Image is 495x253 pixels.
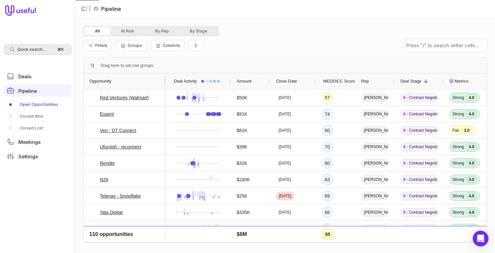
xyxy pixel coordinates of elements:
[322,141,333,152] div: 70
[110,27,145,35] button: At Risk
[361,192,389,200] span: [PERSON_NAME]
[17,47,46,52] span: Quick search...
[466,209,477,216] span: 4.0
[237,94,247,102] span: $50K
[279,128,291,133] time: [DATE]
[361,126,389,135] span: [PERSON_NAME]
[361,175,389,184] span: [PERSON_NAME]
[279,177,291,182] time: [DATE]
[322,190,333,202] div: 69
[100,208,122,216] a: Tata Digital
[466,225,477,232] span: 4.0
[400,93,438,102] span: 6 - Contract Negotiation
[4,150,71,162] a: Settings
[452,128,459,133] span: Fair
[361,241,389,249] span: [PERSON_NAME]
[400,224,438,233] span: 5 - Managed POC
[400,208,438,217] span: 6 - Contract Negotiation
[93,5,121,13] li: Pipeline
[279,193,291,199] time: [DATE]
[322,125,333,136] div: 60
[361,224,389,233] span: [PERSON_NAME]
[4,99,71,110] a: Open Opportunities
[279,144,291,149] time: [DATE]
[101,62,153,69] span: Drag here to set row groups
[461,242,472,248] span: 3.0
[452,161,464,166] span: Strong
[151,40,184,51] button: Columns
[188,40,203,51] button: Collapse all rows
[237,225,247,233] span: $35K
[83,40,112,51] button: Filter Pipeline
[400,192,438,200] span: 6 - Contract Negotiation
[89,77,111,85] span: Opportunity
[452,111,464,117] span: Strong
[237,159,247,167] span: $32K
[466,94,477,101] span: 4.0
[322,158,333,169] div: 60
[322,223,333,234] div: 71
[128,43,142,48] span: Groups
[452,226,464,231] span: Strong
[322,207,333,218] div: 66
[466,176,477,183] span: 4.0
[279,111,291,117] time: [DATE]
[4,136,71,148] a: Meetings
[466,193,477,199] span: 4.0
[237,192,247,200] span: $25K
[473,231,488,246] div: Open Intercom Messenger
[322,73,349,89] div: MEDDICC Score
[361,159,389,167] span: [PERSON_NAME]
[400,110,438,118] span: 6 - Contract Negotiation
[279,226,291,231] time: [DATE]
[4,111,71,122] a: Closed Won
[237,143,247,151] span: $39K
[18,88,37,93] span: Pipeline
[455,77,468,85] span: Metrics
[452,144,464,149] span: Strong
[100,225,131,233] a: CompareCredit
[400,159,438,167] span: 6 - Contract Negotiation
[237,208,250,216] span: $335K
[361,208,389,217] span: [PERSON_NAME]
[18,140,41,145] span: Meetings
[466,144,477,150] span: 4.0
[163,43,180,48] span: Columns
[237,110,247,118] span: $91K
[361,110,389,118] span: [PERSON_NAME]
[452,177,464,182] span: Strong
[174,77,197,85] span: Deal Activity
[361,93,389,102] span: [PERSON_NAME]
[145,27,179,35] button: By Rep
[79,4,89,14] button: Collapse sidebar
[84,27,110,35] button: All
[179,27,218,35] button: By Stage
[100,192,141,200] a: Telenav - Snowflake
[100,126,136,134] a: Veo - DT Connect
[55,46,66,53] kbd: ⌘ K
[100,110,114,118] a: Essent
[18,154,38,159] span: Settings
[323,77,355,85] span: MEDDICC Score
[279,161,291,166] time: [DATE]
[452,193,464,199] span: Strong
[101,62,153,69] div: Row Groups
[4,99,71,133] div: Pipeline submenu
[4,85,71,97] a: Pipeline
[279,95,291,100] time: [DATE]
[400,126,438,135] span: 6 - Contract Negotiation
[95,43,107,48] span: Filters
[89,5,91,13] span: |
[466,160,477,166] span: 4.0
[400,241,438,249] span: 5 - Managed POC
[452,95,464,100] span: Strong
[322,240,333,251] div: 60
[100,241,143,249] a: M&S - New Business
[322,92,333,103] div: 57
[403,39,487,52] input: Press "/" to search within cells...
[466,111,477,117] span: 4.0
[452,210,464,215] span: Strong
[100,176,108,184] a: N26
[322,174,333,185] div: 63
[100,143,141,151] a: Ufurnish - reconnect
